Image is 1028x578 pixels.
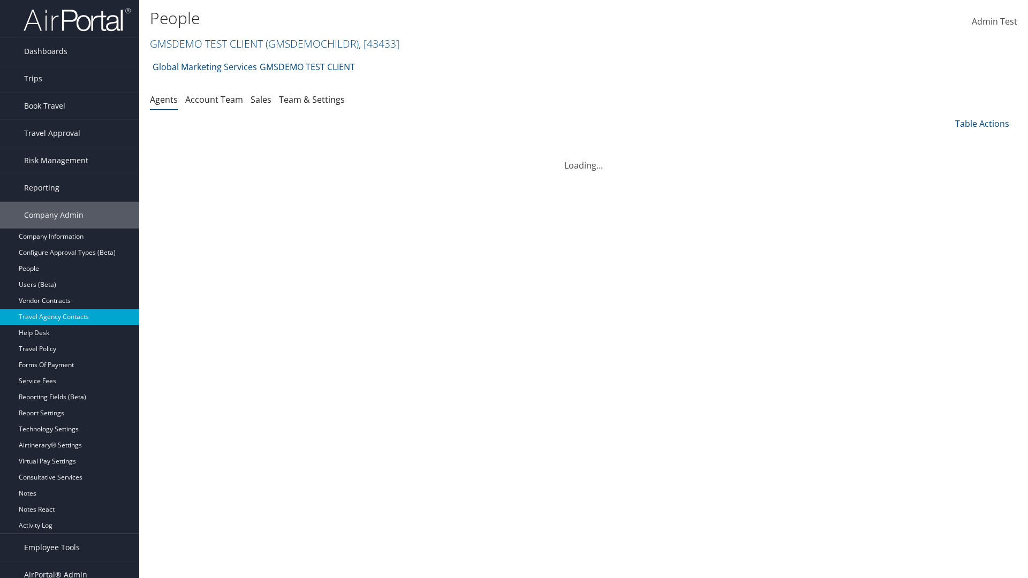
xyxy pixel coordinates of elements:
[24,7,131,32] img: airportal-logo.png
[279,94,345,105] a: Team & Settings
[24,534,80,561] span: Employee Tools
[24,65,42,92] span: Trips
[24,147,88,174] span: Risk Management
[266,36,359,51] span: ( GMSDEMOCHILDR )
[150,36,399,51] a: GMSDEMO TEST CLIENT
[955,118,1009,130] a: Table Actions
[150,7,728,29] h1: People
[24,38,67,65] span: Dashboards
[150,146,1017,172] div: Loading...
[24,93,65,119] span: Book Travel
[150,94,178,105] a: Agents
[260,56,355,78] a: GMSDEMO TEST CLIENT
[24,120,80,147] span: Travel Approval
[24,202,84,229] span: Company Admin
[359,36,399,51] span: , [ 43433 ]
[972,16,1017,27] span: Admin Test
[185,94,243,105] a: Account Team
[153,56,257,78] a: Global Marketing Services
[972,5,1017,39] a: Admin Test
[251,94,271,105] a: Sales
[24,174,59,201] span: Reporting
